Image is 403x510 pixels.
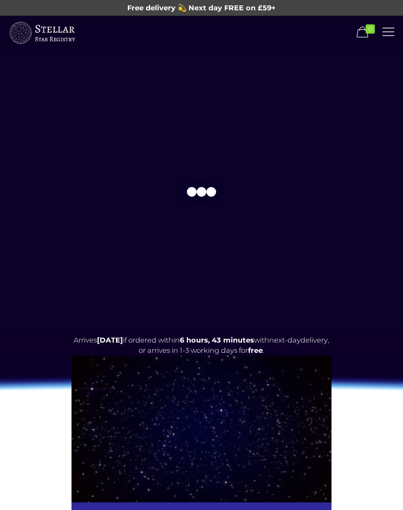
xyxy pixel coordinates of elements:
a: 0 [354,26,380,39]
span: next-day [269,335,301,344]
a: Buy a Star [8,18,76,46]
b: free [248,346,263,354]
span: 0 [366,24,375,34]
img: buyastar-logo-transparent [8,20,76,47]
span: [DATE] [97,335,123,344]
span: 6 hours, 43 minutes [180,335,254,344]
img: 1 [71,356,331,502]
span: Free delivery 💫 Next day FREE on £59+ [127,3,276,12]
span: Arrives if ordered within with delivery, or arrives in 1-3 working days for . [74,335,329,354]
